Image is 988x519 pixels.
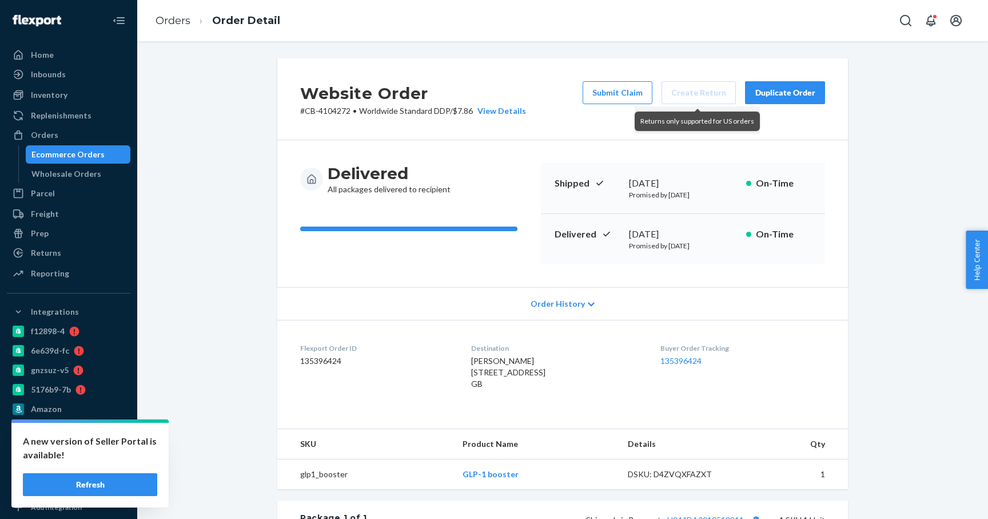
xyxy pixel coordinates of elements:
div: DSKU: D4ZVQXFAZXT [628,469,735,480]
button: Open notifications [919,9,942,32]
button: Close Navigation [107,9,130,32]
a: 5176b9-7b [7,381,130,399]
button: Refresh [23,473,157,496]
span: Worldwide Standard DDP [359,106,450,116]
span: Order History [531,298,585,310]
a: Orders [7,126,130,144]
th: Product Name [453,429,618,459]
a: Parcel [7,184,130,203]
div: Orders [31,129,58,141]
p: On-Time [756,228,811,241]
a: Add Integration [7,501,130,514]
div: Amazon [31,403,62,415]
dt: Flexport Order ID [300,343,453,353]
div: 5176b9-7b [31,384,71,395]
td: 1 [744,459,848,490]
button: Duplicate Order [745,81,825,104]
div: All packages delivered to recipient [328,163,451,195]
div: Returns only supported for US orders [635,112,760,131]
div: [DATE] [629,177,737,190]
th: Details [619,429,744,459]
div: Inbounds [31,69,66,80]
div: 6e639d-fc [31,345,69,356]
dt: Destination [471,343,642,353]
a: Inbounds [7,65,130,84]
ol: breadcrumbs [146,4,289,38]
a: a76299-82 [7,458,130,477]
a: 135396424 [660,356,702,366]
p: Promised by [DATE] [629,190,737,200]
a: pulsetto [7,439,130,457]
p: Shipped [555,177,620,190]
div: Freight [31,208,59,220]
p: Delivered [555,228,620,241]
span: • [353,106,357,116]
button: View Details [473,105,526,117]
button: Help Center [966,231,988,289]
a: Reporting [7,264,130,283]
a: Home [7,46,130,64]
a: Returns [7,244,130,262]
dd: 135396424 [300,355,453,367]
a: Orders [156,14,190,27]
a: Freight [7,205,130,223]
a: gnzsuz-v5 [7,361,130,379]
div: Prep [31,228,49,239]
span: [PERSON_NAME] [STREET_ADDRESS] GB [471,356,545,389]
td: glp1_booster [277,459,453,490]
p: Promised by [DATE] [629,241,737,251]
h2: Website Order [300,81,526,105]
div: Parcel [31,188,55,199]
h3: Delivered [328,163,451,184]
div: Ecommerce Orders [31,149,105,160]
a: Ecommerce Orders [26,145,131,164]
div: Inventory [31,89,67,101]
div: Replenishments [31,110,91,121]
button: Open Search Box [894,9,917,32]
p: On-Time [756,177,811,190]
a: 6e639d-fc [7,342,130,360]
div: Integrations [31,306,79,318]
div: Wholesale Orders [31,168,101,180]
p: # CB-4104272 / $7.86 [300,105,526,117]
a: Inventory [7,86,130,104]
a: Deliverr API [7,419,130,438]
div: [DATE] [629,228,737,241]
div: Home [31,49,54,61]
button: Open account menu [945,9,967,32]
button: Submit Claim [583,81,652,104]
button: Integrations [7,303,130,321]
a: f12898-4 [7,322,130,340]
a: Prep [7,224,130,243]
div: Returns [31,247,61,259]
img: Flexport logo [13,15,61,26]
th: SKU [277,429,453,459]
dt: Buyer Order Tracking [660,343,825,353]
th: Qty [744,429,848,459]
p: A new version of Seller Portal is available! [23,434,157,462]
button: Create Return [662,81,736,104]
a: Order Detail [212,14,280,27]
a: Wholesale Orders [26,165,131,183]
a: GLP-1 booster [463,469,519,479]
a: Amazon [7,400,130,418]
div: Reporting [31,268,69,279]
div: gnzsuz-v5 [31,365,69,376]
a: Replenishments [7,106,130,125]
div: Duplicate Order [755,87,815,98]
div: f12898-4 [31,326,65,337]
a: [PERSON_NAME] [7,478,130,496]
